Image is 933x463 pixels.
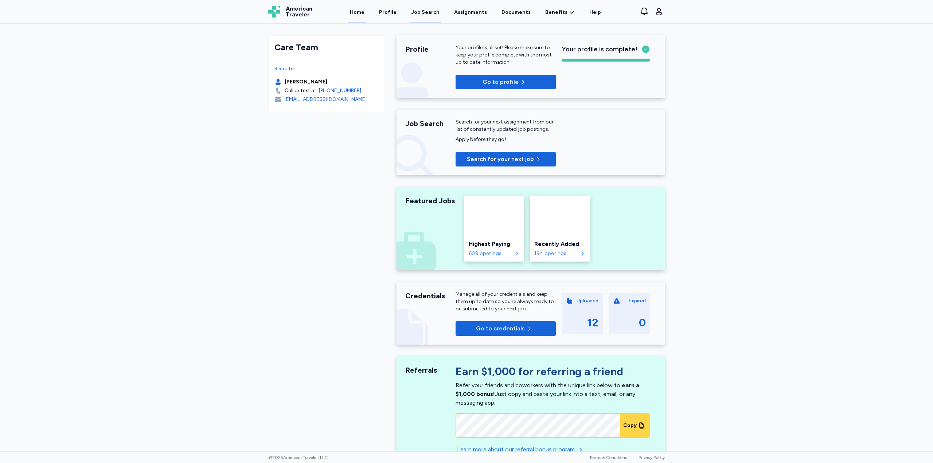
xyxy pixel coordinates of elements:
[476,324,525,333] span: Go to credentials
[268,455,328,460] span: © 2025 American Traveler, LLC
[268,6,280,17] img: Logo
[405,291,456,301] div: Credentials
[456,152,556,166] button: Search for your next job
[274,65,379,72] div: Recruiter
[534,240,585,248] div: Recently Added
[467,155,534,164] span: Search for your next job
[456,291,556,313] div: Manage all of your credentials and keep them up to date so you’re always ready to be submitted to...
[411,9,440,16] div: Job Search
[483,78,519,86] span: Go to profile
[628,297,646,305] div: Expired
[456,136,556,143] div: Apply before they go!
[405,196,456,206] div: Featured Jobs
[464,196,524,235] img: Highest Paying
[534,250,578,257] div: 194 openings
[405,365,456,375] div: Referrals
[285,96,367,103] div: [EMAIL_ADDRESS][DOMAIN_NAME]
[319,87,361,94] a: [PHONE_NUMBER]
[285,78,327,86] div: [PERSON_NAME]
[274,42,379,53] div: Care Team
[410,1,441,23] a: Job Search
[530,196,590,262] a: Recently AddedRecently Added194 openings
[286,6,312,17] span: American Traveler
[456,44,556,66] div: Your profile is all set! Please make sure to keep your profile complete with the most up to date ...
[469,250,512,257] div: 609 openings
[464,196,524,262] a: Highest PayingHighest Paying609 openings
[639,316,646,329] div: 0
[456,365,650,381] div: Earn $1,000 for referring a friend
[639,455,665,460] a: Privacy Policy
[456,382,639,406] div: Refer your friends and coworkers with the unique link below to Just copy and paste your link into...
[469,240,520,248] div: Highest Paying
[457,445,575,454] div: Learn more about our referral bonus program
[562,44,637,54] span: Your profile is complete!
[577,297,598,305] div: Uploaded
[545,9,567,16] span: Benefits
[456,321,556,336] button: Go to credentials
[456,75,556,89] button: Go to profile
[456,118,556,133] div: Search for your next assignment from our list of constantly updated job postings.
[285,87,317,94] div: Call or text at:
[348,1,366,23] a: Home
[623,422,637,429] div: Copy
[405,44,456,54] div: Profile
[545,9,575,16] a: Benefits
[589,455,627,460] a: Terms & Conditions
[405,118,456,129] div: Job Search
[530,196,590,235] img: Recently Added
[587,316,598,329] div: 12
